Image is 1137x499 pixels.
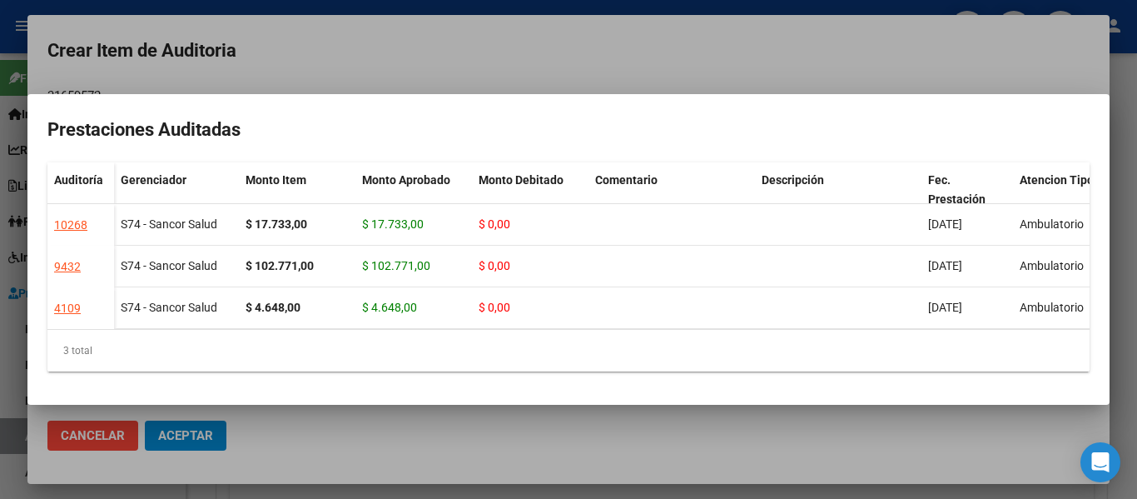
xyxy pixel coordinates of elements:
datatable-header-cell: Monto Item [239,162,355,232]
span: Comentario [595,173,658,187]
span: Descripción [762,173,824,187]
div: 10268 [54,216,87,235]
span: S74 - Sancor Salud [121,301,217,314]
div: 9432 [54,257,81,277]
datatable-header-cell: Comentario [588,162,755,232]
datatable-header-cell: Atencion Tipo [1013,162,1105,232]
span: [DATE] [928,217,962,231]
datatable-header-cell: Fec. Prestación [921,162,1013,232]
span: Ambulatorio [1020,217,1084,231]
span: Atencion Tipo [1020,173,1094,187]
div: 4109 [54,299,81,318]
span: Auditoría [54,173,103,187]
h2: Prestaciones Auditadas [47,114,1090,146]
span: [DATE] [928,301,962,314]
datatable-header-cell: Monto Debitado [472,162,588,232]
span: $ 17.733,00 [362,217,424,231]
div: 3 total [47,330,1090,372]
span: $ 0,00 [479,259,510,272]
span: S74 - Sancor Salud [121,259,217,272]
div: Open Intercom Messenger [1080,442,1120,482]
span: Gerenciador [121,173,186,187]
span: Ambulatorio [1020,259,1084,272]
strong: $ 17.733,00 [246,217,307,231]
span: Ambulatorio [1020,301,1084,314]
span: $ 0,00 [479,217,510,231]
datatable-header-cell: Gerenciador [114,162,239,232]
strong: $ 102.771,00 [246,259,314,272]
span: S74 - Sancor Salud [121,217,217,231]
strong: $ 4.648,00 [246,301,300,314]
span: Monto Item [246,173,306,187]
span: Monto Aprobado [362,173,450,187]
datatable-header-cell: Monto Aprobado [355,162,472,232]
span: Monto Debitado [479,173,564,187]
datatable-header-cell: Auditoría [47,162,114,232]
span: $ 0,00 [479,301,510,314]
datatable-header-cell: Descripción [755,162,921,232]
span: Fec. Prestación [928,173,986,206]
span: $ 4.648,00 [362,301,417,314]
span: $ 102.771,00 [362,259,430,272]
span: [DATE] [928,259,962,272]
